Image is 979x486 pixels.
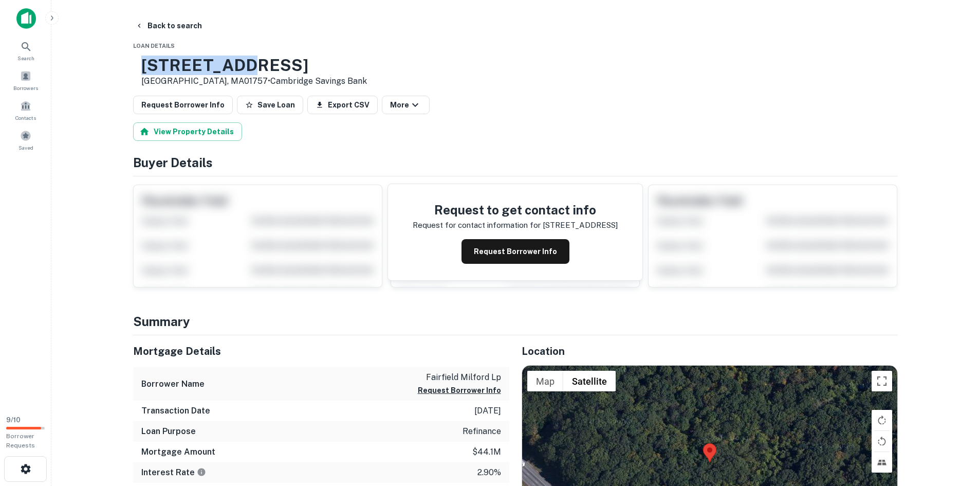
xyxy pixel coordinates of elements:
p: [GEOGRAPHIC_DATA], MA01757 • [141,75,367,87]
a: Cambridge Savings Bank [270,76,367,86]
button: Request Borrower Info [133,96,233,114]
p: Request for contact information for [413,219,541,231]
h6: Transaction Date [141,405,210,417]
span: Saved [19,143,33,152]
a: Search [3,37,48,64]
span: Borrower Requests [6,433,35,449]
h4: Request to get contact info [413,201,618,219]
h6: Mortgage Amount [141,446,215,458]
button: More [382,96,430,114]
p: fairfield milford lp [418,371,501,384]
h5: Mortgage Details [133,344,509,359]
button: Save Loan [237,96,303,114]
a: Saved [3,126,48,154]
img: capitalize-icon.png [16,8,36,29]
button: Export CSV [307,96,378,114]
span: Search [17,54,34,62]
h3: [STREET_ADDRESS] [141,56,367,75]
a: Contacts [3,96,48,124]
button: Request Borrower Info [418,384,501,397]
span: Contacts [15,114,36,122]
h5: Location [522,344,898,359]
button: Rotate map counterclockwise [872,431,892,452]
span: 9 / 10 [6,416,21,424]
p: [DATE] [474,405,501,417]
iframe: Chat Widget [928,371,979,420]
button: Show street map [527,371,563,391]
h6: Borrower Name [141,378,205,390]
a: Borrowers [3,66,48,94]
span: Borrowers [13,84,38,92]
button: Rotate map clockwise [872,410,892,430]
span: Loan Details [133,43,175,49]
svg: The interest rates displayed on the website are for informational purposes only and may be report... [197,467,206,477]
p: refinance [463,425,501,438]
h6: Loan Purpose [141,425,196,438]
button: Request Borrower Info [461,239,569,264]
button: Toggle fullscreen view [872,371,892,391]
button: Show satellite imagery [563,371,616,391]
button: Back to search [131,16,206,35]
p: [STREET_ADDRESS] [543,219,618,231]
h4: Buyer Details [133,153,898,172]
p: 2.90% [477,466,501,479]
h4: Summary [133,312,898,331]
button: Tilt map [872,452,892,473]
button: View Property Details [133,122,242,141]
p: $44.1m [472,446,501,458]
h6: Interest Rate [141,466,206,479]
